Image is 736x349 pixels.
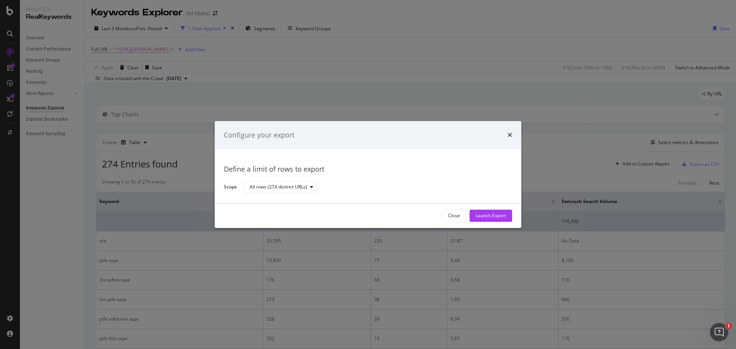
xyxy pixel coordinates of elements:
button: Close [442,210,467,222]
iframe: Intercom live chat [710,323,728,341]
div: All rows (274 distinct URLs) [250,185,307,190]
div: Close [448,213,460,219]
div: Define a limit of rows to export [224,165,512,175]
span: 1 [726,323,732,329]
label: Scope [224,184,237,192]
div: modal [215,121,521,228]
div: times [508,130,512,140]
div: Launch Export [476,213,506,219]
button: Launch Export [470,210,512,222]
button: All rows (274 distinct URLs) [243,181,317,193]
div: Configure your export [224,130,294,140]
